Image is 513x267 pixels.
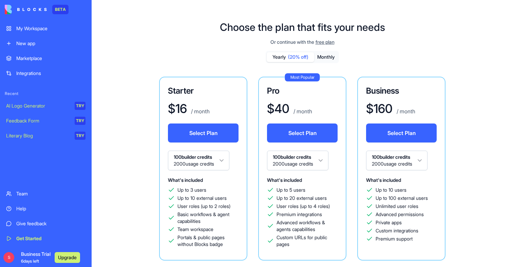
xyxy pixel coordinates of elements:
p: / month [190,107,210,115]
button: Yearly [267,52,314,62]
a: New app [2,37,90,50]
a: Get Started [2,232,90,245]
span: What's included [366,177,401,183]
span: Advanced permissions [376,211,424,218]
a: Team [2,187,90,201]
h3: Pro [267,85,338,96]
span: Advanced workflows & agents capabilities [277,219,338,233]
div: Integrations [16,70,85,77]
span: User roles (up to 4 roles) [277,203,330,210]
h1: $ 40 [267,102,289,115]
div: Marketplace [16,55,85,62]
span: Custom URLs for public pages [277,234,338,248]
button: Upgrade [55,252,80,263]
span: Premium support [376,235,413,242]
div: Help [16,205,85,212]
span: Premium integrations [277,211,322,218]
button: Select Plan [168,123,239,142]
div: TRY [75,132,85,140]
div: TRY [75,117,85,125]
span: Up to 5 users [277,187,305,193]
span: Up to 10 external users [177,195,227,202]
span: Up to 3 users [177,187,206,193]
a: BETA [5,5,69,14]
button: Select Plan [366,123,437,142]
span: Custom integrations [376,227,418,234]
span: Unlimited user roles [376,203,418,210]
a: AI Logo GeneratorTRY [2,99,90,113]
a: Give feedback [2,217,90,230]
div: Literary Blog [6,132,70,139]
span: Portals & public pages without Blocks badge [177,234,239,248]
span: Business Trial [21,251,51,264]
span: What's included [267,177,302,183]
div: BETA [52,5,69,14]
span: User roles (up to 2 roles) [177,203,230,210]
h1: Choose the plan that fits your needs [220,21,385,33]
div: AI Logo Generator [6,102,70,109]
button: Monthly [314,52,338,62]
span: What's included [168,177,203,183]
span: Private apps [376,219,402,226]
img: logo [5,5,47,14]
a: Integrations [2,66,90,80]
div: Get Started [16,235,85,242]
span: Recent [2,91,90,96]
span: Up to 10 users [376,187,406,193]
button: Select Plan [267,123,338,142]
span: S [3,252,14,263]
a: Literary BlogTRY [2,129,90,142]
div: Most Popular [285,73,320,81]
div: Feedback Form [6,117,70,124]
h3: Starter [168,85,239,96]
span: Up to 20 external users [277,195,327,202]
div: Give feedback [16,220,85,227]
a: My Workspace [2,22,90,35]
span: Or continue with the [270,39,314,45]
span: (20% off) [288,54,308,60]
span: Basic workflows & agent capabilities [177,211,239,225]
h3: Business [366,85,437,96]
a: Feedback FormTRY [2,114,90,128]
span: Team workspace [177,226,213,233]
p: / month [395,107,415,115]
p: / month [292,107,312,115]
a: Help [2,202,90,215]
h1: $ 160 [366,102,393,115]
span: 6 days left [21,259,39,264]
span: Up to 100 external users [376,195,428,202]
a: Marketplace [2,52,90,65]
div: TRY [75,102,85,110]
div: Team [16,190,85,197]
div: New app [16,40,85,47]
h1: $ 16 [168,102,187,115]
div: My Workspace [16,25,85,32]
span: free plan [316,39,335,45]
